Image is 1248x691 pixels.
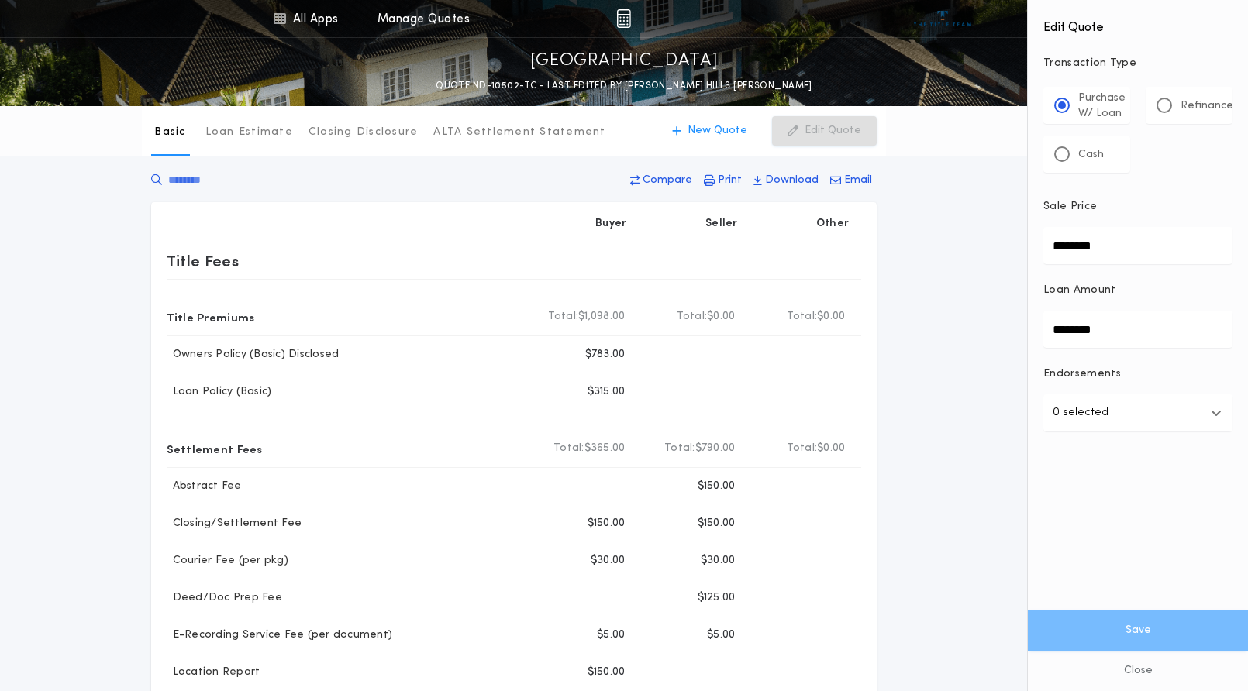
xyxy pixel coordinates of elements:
p: $783.00 [585,347,626,363]
span: $0.00 [817,309,845,325]
p: Owners Policy (Basic) Disclosed [167,347,340,363]
p: Closing Disclosure [309,125,419,140]
p: E-Recording Service Fee (per document) [167,627,393,643]
p: $30.00 [701,553,736,569]
p: Cash [1078,147,1104,163]
p: Edit Quote [805,123,861,139]
b: Total: [677,309,708,325]
p: Refinance [1181,98,1233,114]
p: $125.00 [698,590,736,606]
button: Close [1028,651,1248,691]
b: Total: [787,441,818,456]
b: Total: [787,309,818,325]
span: $1,098.00 [578,309,625,325]
p: $315.00 [588,384,626,400]
b: Total: [548,309,579,325]
p: $5.00 [597,627,625,643]
p: $150.00 [698,516,736,531]
p: Location Report [167,665,260,680]
input: Loan Amount [1043,311,1232,348]
p: $5.00 [707,627,735,643]
p: Download [765,173,819,188]
p: Sale Price [1043,199,1097,215]
p: Print [718,173,742,188]
p: $150.00 [588,665,626,680]
p: Deed/Doc Prep Fee [167,590,282,606]
p: Courier Fee (per pkg) [167,553,288,569]
button: Print [699,167,746,194]
img: vs-icon [914,11,972,26]
span: $0.00 [817,441,845,456]
button: Download [749,167,823,194]
p: Loan Amount [1043,283,1116,298]
p: Title Premiums [167,304,255,329]
p: Transaction Type [1043,56,1232,71]
span: $365.00 [584,441,626,456]
input: Sale Price [1043,227,1232,264]
p: Loan Estimate [205,125,293,140]
button: Compare [626,167,697,194]
p: $150.00 [588,516,626,531]
p: Endorsements [1043,366,1232,382]
h4: Edit Quote [1043,9,1232,37]
p: $30.00 [591,553,626,569]
p: Loan Policy (Basic) [167,384,272,400]
p: Compare [643,173,692,188]
p: ALTA Settlement Statement [433,125,605,140]
p: Purchase W/ Loan [1078,91,1126,122]
p: Buyer [595,216,626,232]
img: img [616,9,631,28]
p: Settlement Fees [167,436,263,461]
button: Save [1028,610,1248,651]
p: Title Fees [167,249,240,273]
p: QUOTE ND-10502-TC - LAST EDITED BY [PERSON_NAME] HILLS [PERSON_NAME] [436,78,812,94]
p: Other [815,216,848,232]
b: Total: [553,441,584,456]
p: [GEOGRAPHIC_DATA] [530,49,719,74]
p: 0 selected [1053,404,1108,422]
button: Email [826,167,877,194]
p: Email [844,173,872,188]
button: 0 selected [1043,394,1232,431]
p: Abstract Fee [167,479,242,494]
button: Edit Quote [772,116,877,146]
p: New Quote [688,123,747,139]
span: $0.00 [707,309,735,325]
p: Seller [705,216,738,232]
p: $150.00 [698,479,736,494]
button: New Quote [657,116,763,146]
b: Total: [664,441,695,456]
p: Basic [154,125,185,140]
span: $790.00 [695,441,736,456]
p: Closing/Settlement Fee [167,516,302,531]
